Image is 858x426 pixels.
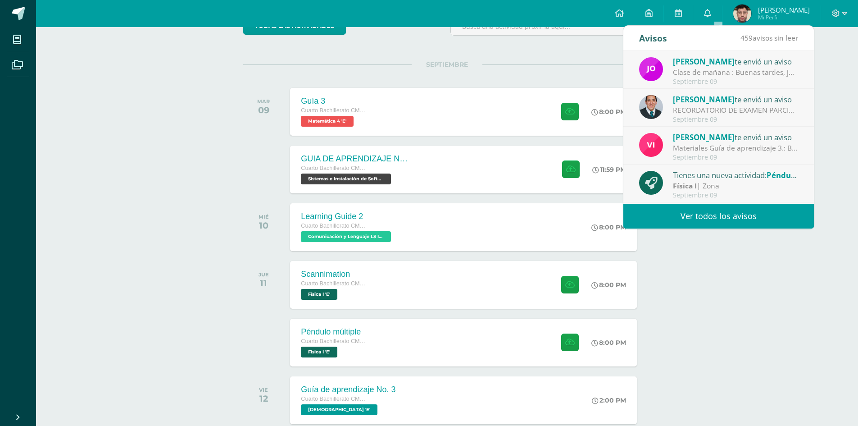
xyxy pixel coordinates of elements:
span: [PERSON_NAME] [673,132,735,142]
div: 12 [259,393,268,404]
div: Septiembre 09 [673,116,798,124]
div: RECORDATORIO DE EXAMEN PARCIAL 10 DE SEPTIEMBRE: Buenas tardes Queridos estudiantes de III C y II... [673,105,798,115]
img: 6614adf7432e56e5c9e182f11abb21f1.png [639,57,663,81]
span: Cuarto Bachillerato CMP Bachillerato en CCLL con Orientación en Computación [301,165,368,171]
span: avisos sin leer [740,33,798,43]
a: Ver todos los avisos [623,204,814,229]
span: Matemática 4 'E' [301,116,354,127]
span: Física I 'E' [301,347,337,357]
span: Comunicación y Lenguaje L3 Inglés 'E' [301,231,391,242]
div: 11:59 PM [592,165,626,174]
span: SEPTIEMBRE [412,60,482,69]
div: Péndulo múltiple [301,327,368,337]
span: Cuarto Bachillerato CMP Bachillerato en CCLL con Orientación en Computación [301,107,368,114]
span: Cuarto Bachillerato CMP Bachillerato en CCLL con Orientación en Computación [301,396,368,402]
span: Cuarto Bachillerato CMP Bachillerato en CCLL con Orientación en Computación [301,223,368,229]
div: Septiembre 09 [673,78,798,86]
div: 11 [259,278,269,289]
span: Física I 'E' [301,289,337,300]
div: Clase de mañana : Buenas tardes, jóvenes: Les recuerdo que mañana tendremos un pequeño compartir ... [673,67,798,78]
div: GUIA DE APRENDIZAJE NO 3 / EJERCICIOS DE CICLOS EN PDF [301,154,409,164]
div: VIE [259,387,268,393]
span: [PERSON_NAME] [758,5,810,14]
div: te envió un aviso [673,93,798,105]
div: Septiembre 09 [673,154,798,161]
div: 8:00 PM [591,281,626,289]
div: Materiales Guía de aprendizaje 3.: Buenos días estimados estudiantes. Les comparto el listado de ... [673,143,798,153]
span: [PERSON_NAME] [673,56,735,67]
div: Tienes una nueva actividad: [673,169,798,181]
span: Mi Perfil [758,14,810,21]
div: Avisos [639,26,667,50]
div: JUE [259,271,269,278]
img: 2306758994b507d40baaa54be1d4aa7e.png [639,95,663,119]
div: MAR [257,98,270,105]
div: 8:00 PM [591,223,626,231]
div: 10 [259,220,269,231]
span: Péndulo múltiple [767,170,831,180]
span: Cuarto Bachillerato CMP Bachillerato en CCLL con Orientación en Computación [301,280,368,287]
div: Scannimation [301,270,368,279]
div: te envió un aviso [673,131,798,143]
div: 8:00 PM [591,339,626,347]
span: Sistemas e Instalación de Software (Desarrollo de Software) 'E' [301,174,391,184]
img: bd6d0aa147d20350c4821b7c643124fa.png [639,133,663,157]
div: 2:00 PM [592,396,626,404]
span: Biblia 'E' [301,404,377,415]
div: Learning Guide 2 [301,212,393,221]
div: Septiembre 09 [673,192,798,199]
span: [PERSON_NAME] [673,94,735,105]
div: 8:00 PM [591,108,626,116]
div: te envió un aviso [673,55,798,67]
div: Guía 3 [301,96,368,106]
div: Guía de aprendizaje No. 3 [301,385,395,394]
img: 0289aebecc762b59376f8b5324734b79.png [733,5,751,23]
div: MIÉ [259,214,269,220]
div: | Zona [673,181,798,191]
span: Cuarto Bachillerato CMP Bachillerato en CCLL con Orientación en Computación [301,338,368,344]
span: 459 [740,33,753,43]
div: 09 [257,105,270,115]
strong: Física I [673,181,697,191]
